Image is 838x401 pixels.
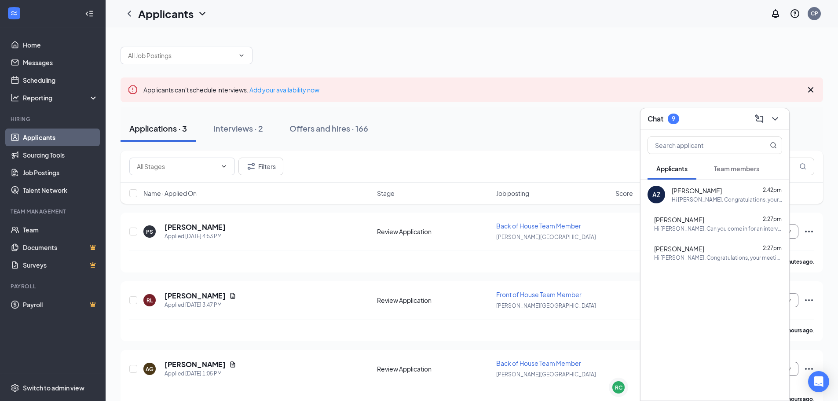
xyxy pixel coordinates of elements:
[768,112,782,126] button: ChevronDown
[146,365,154,373] div: AG
[165,369,236,378] div: Applied [DATE] 1:05 PM
[23,256,98,274] a: SurveysCrown
[23,146,98,164] a: Sourcing Tools
[23,181,98,199] a: Talent Network
[238,158,283,175] button: Filter Filters
[377,227,491,236] div: Review Application
[11,93,19,102] svg: Analysis
[672,196,782,203] div: Hi [PERSON_NAME]. Congratulations, your meeting with [PERSON_NAME] for Back of House Team Member ...
[805,85,816,95] svg: Cross
[23,383,84,392] div: Switch to admin view
[249,86,319,94] a: Add your availability now
[496,371,596,378] span: [PERSON_NAME][GEOGRAPHIC_DATA]
[23,71,98,89] a: Scheduling
[165,360,226,369] h5: [PERSON_NAME]
[213,123,263,134] div: Interviews · 2
[143,86,319,94] span: Applicants can't schedule interviews.
[714,165,759,173] span: Team members
[648,137,752,154] input: Search applicant
[11,283,96,290] div: Payroll
[770,114,780,124] svg: ChevronDown
[129,123,187,134] div: Applications · 3
[137,162,217,171] input: All Stages
[804,226,814,237] svg: Ellipses
[23,93,99,102] div: Reporting
[377,189,395,198] span: Stage
[165,291,226,301] h5: [PERSON_NAME]
[672,186,722,195] span: [PERSON_NAME]
[11,208,96,215] div: Team Management
[23,221,98,239] a: Team
[197,8,208,19] svg: ChevronDown
[790,8,800,19] svg: QuestionInfo
[754,114,765,124] svg: ComposeMessage
[808,371,829,392] div: Open Intercom Messenger
[799,163,806,170] svg: MagnifyingGlass
[128,51,234,60] input: All Job Postings
[615,384,622,391] div: RC
[23,164,98,181] a: Job Postings
[229,361,236,368] svg: Document
[23,129,98,146] a: Applicants
[146,297,153,304] div: RL
[654,225,782,232] div: Hi [PERSON_NAME], Can you come in for an interview [DATE] at 5:15 PM at [STREET_ADDRESS][US_STATE]?
[752,112,766,126] button: ComposeMessage
[11,383,19,392] svg: Settings
[496,359,581,367] span: Back of House Team Member
[128,85,138,95] svg: Error
[496,189,529,198] span: Job posting
[496,222,581,230] span: Back of House Team Member
[496,291,582,298] span: Front of House Team Member
[496,302,596,309] span: [PERSON_NAME][GEOGRAPHIC_DATA]
[763,245,782,251] span: 2:27pm
[10,9,18,18] svg: WorkstreamLogo
[229,292,236,299] svg: Document
[165,301,236,309] div: Applied [DATE] 3:47 PM
[138,6,194,21] h1: Applicants
[615,189,633,198] span: Score
[672,115,675,122] div: 9
[165,232,226,241] div: Applied [DATE] 4:53 PM
[246,161,256,172] svg: Filter
[238,52,245,59] svg: ChevronDown
[648,114,663,124] h3: Chat
[656,165,688,173] span: Applicants
[289,123,368,134] div: Offers and hires · 166
[770,8,781,19] svg: Notifications
[763,187,782,193] span: 2:42pm
[143,189,197,198] span: Name · Applied On
[23,54,98,71] a: Messages
[804,364,814,374] svg: Ellipses
[654,215,704,224] span: [PERSON_NAME]
[652,190,660,199] div: AZ
[11,115,96,123] div: Hiring
[146,228,153,235] div: PS
[85,9,94,18] svg: Collapse
[775,258,813,265] b: 42 minutes ago
[23,239,98,256] a: DocumentsCrown
[377,296,491,305] div: Review Application
[496,234,596,240] span: [PERSON_NAME][GEOGRAPHIC_DATA]
[165,222,226,232] h5: [PERSON_NAME]
[784,327,813,334] b: 2 hours ago
[804,295,814,305] svg: Ellipses
[377,364,491,373] div: Review Application
[23,296,98,313] a: PayrollCrown
[811,10,818,17] div: CP
[23,36,98,54] a: Home
[654,254,782,261] div: Hi [PERSON_NAME]. Congratulations, your meeting with [PERSON_NAME] for Front of House Team Member...
[763,216,782,222] span: 2:27pm
[220,163,227,170] svg: ChevronDown
[770,142,777,149] svg: MagnifyingGlass
[654,244,704,253] span: [PERSON_NAME]
[124,8,135,19] svg: ChevronLeft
